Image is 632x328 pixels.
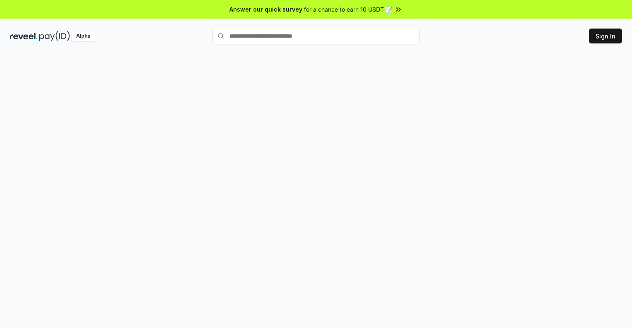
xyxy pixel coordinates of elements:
[589,29,622,43] button: Sign In
[229,5,302,14] span: Answer our quick survey
[304,5,393,14] span: for a chance to earn 10 USDT 📝
[10,31,38,41] img: reveel_dark
[39,31,70,41] img: pay_id
[72,31,95,41] div: Alpha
